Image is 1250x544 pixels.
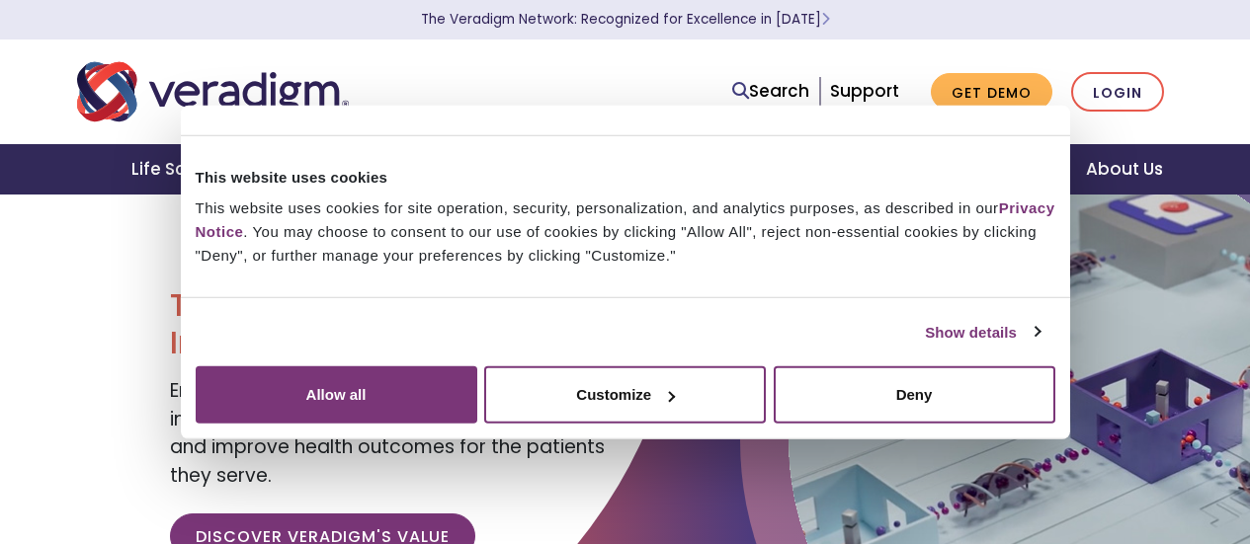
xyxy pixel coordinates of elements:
[108,144,272,194] a: Life Sciences
[925,320,1040,344] a: Show details
[196,196,1055,268] div: This website uses cookies for site operation, security, personalization, and analytics purposes, ...
[196,199,1055,240] a: Privacy Notice
[196,366,477,424] button: Allow all
[830,79,899,103] a: Support
[421,10,830,29] a: The Veradigm Network: Recognized for Excellence in [DATE]Learn More
[170,286,610,362] h1: Transforming Health, Insightfully®
[732,78,809,105] a: Search
[1062,144,1187,194] a: About Us
[774,366,1055,424] button: Deny
[196,165,1055,189] div: This website uses cookies
[77,59,349,124] img: Veradigm logo
[931,73,1052,112] a: Get Demo
[821,10,830,29] span: Learn More
[1071,72,1164,113] a: Login
[484,366,766,424] button: Customize
[170,377,605,489] span: Empowering our clients with trusted data, insights, and solutions to help reduce costs and improv...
